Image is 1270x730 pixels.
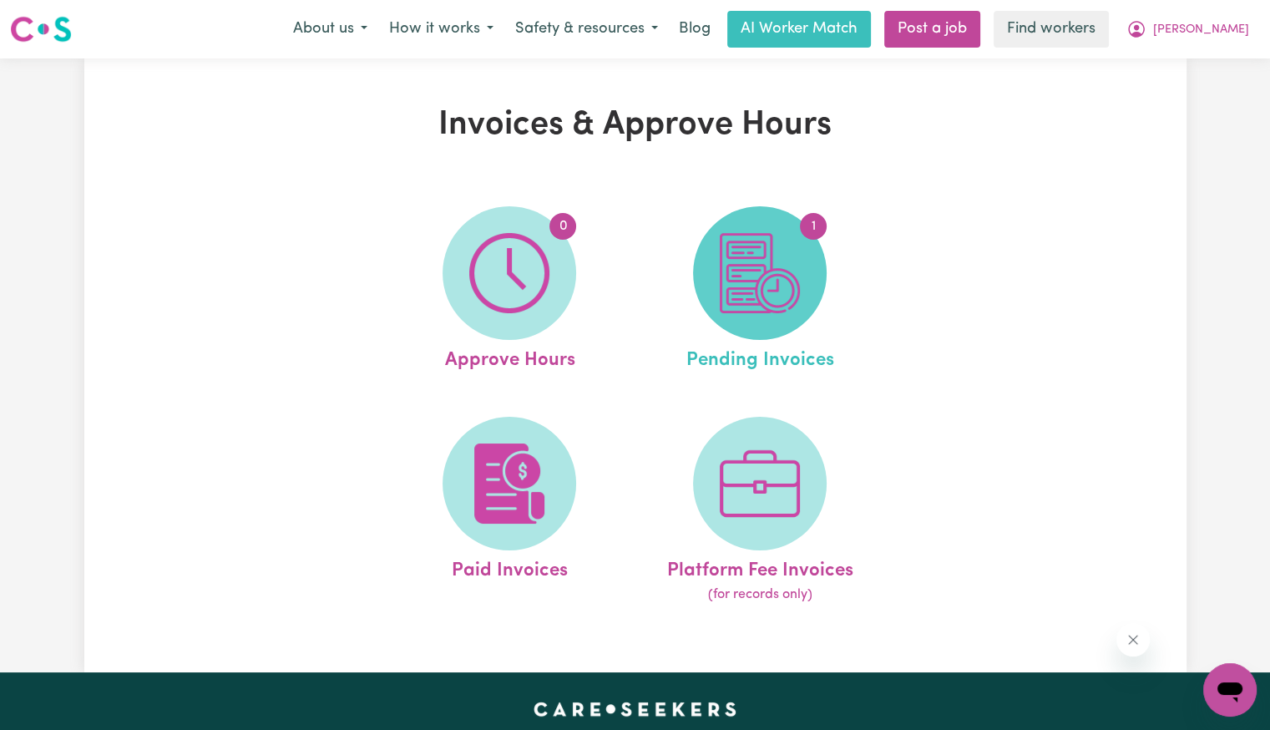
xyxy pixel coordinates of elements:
[1203,663,1257,717] iframe: Button to launch messaging window
[10,14,72,44] img: Careseekers logo
[389,417,630,606] a: Paid Invoices
[549,213,576,240] span: 0
[534,702,736,716] a: Careseekers home page
[1116,623,1150,656] iframe: Close message
[10,12,101,25] span: Need any help?
[640,417,880,606] a: Platform Fee Invoices(for records only)
[504,12,669,47] button: Safety & resources
[10,10,72,48] a: Careseekers logo
[282,12,378,47] button: About us
[1116,12,1260,47] button: My Account
[378,12,504,47] button: How it works
[884,11,980,48] a: Post a job
[444,340,574,375] span: Approve Hours
[686,340,834,375] span: Pending Invoices
[669,11,721,48] a: Blog
[278,105,993,145] h1: Invoices & Approve Hours
[800,213,827,240] span: 1
[994,11,1109,48] a: Find workers
[727,11,871,48] a: AI Worker Match
[708,585,812,605] span: (for records only)
[389,206,630,375] a: Approve Hours
[640,206,880,375] a: Pending Invoices
[452,550,568,586] span: Paid Invoices
[1153,21,1249,39] span: [PERSON_NAME]
[667,550,853,586] span: Platform Fee Invoices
